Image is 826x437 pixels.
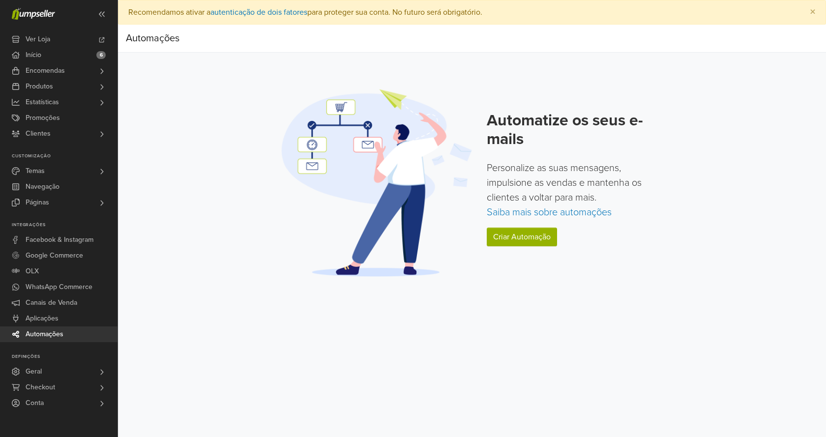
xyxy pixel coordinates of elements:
span: Automações [26,326,63,342]
span: WhatsApp Commerce [26,279,92,295]
span: 6 [96,51,106,59]
span: Páginas [26,195,49,210]
span: Navegação [26,179,59,195]
h2: Automatize os seus e-mails [487,111,666,149]
div: Automações [126,29,179,48]
span: Clientes [26,126,51,142]
span: Aplicações [26,311,59,326]
span: Ver Loja [26,31,50,47]
span: OLX [26,263,39,279]
a: Saiba mais sobre automações [487,206,612,218]
p: Definições [12,354,118,360]
span: Geral [26,364,42,379]
button: Close [800,0,826,24]
span: Estatísticas [26,94,59,110]
span: Temas [26,163,45,179]
p: Personalize as suas mensagens, impulsione as vendas e mantenha os clientes a voltar para mais. [487,161,666,220]
img: Automation [278,88,475,277]
span: Produtos [26,79,53,94]
span: Início [26,47,41,63]
span: Facebook & Instagram [26,232,93,248]
p: Customização [12,153,118,159]
span: Conta [26,395,44,411]
span: Google Commerce [26,248,83,263]
span: Encomendas [26,63,65,79]
span: Promoções [26,110,60,126]
a: autenticação de dois fatores [210,7,307,17]
a: Criar Automação [487,228,557,246]
span: Checkout [26,379,55,395]
p: Integrações [12,222,118,228]
span: Canais de Venda [26,295,77,311]
span: × [810,5,816,19]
